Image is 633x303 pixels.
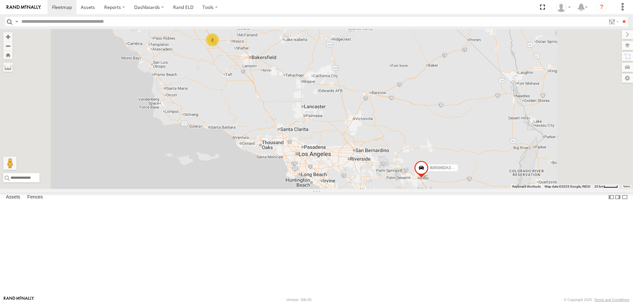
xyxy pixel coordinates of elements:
img: rand-logo.svg [7,5,41,10]
div: © Copyright 2025 - [564,298,629,302]
button: Zoom Home [3,50,13,59]
button: Zoom in [3,32,13,41]
label: Dock Summary Table to the Right [615,193,621,202]
span: 20 km [594,185,604,188]
label: Map Settings [622,74,633,83]
div: 2 [206,33,219,46]
span: Map data ©2025 Google, INEGI [545,185,590,188]
label: Search Query [14,17,19,26]
label: Hide Summary Table [621,193,628,202]
button: Drag Pegman onto the map to open Street View [3,157,16,170]
a: Terms (opens in new tab) [623,185,630,188]
span: 806599DA3BBC [430,166,459,170]
a: Visit our Website [4,296,34,303]
div: Version: 306.00 [286,298,312,302]
button: Map Scale: 20 km per 39 pixels [592,184,620,189]
label: Assets [3,193,23,202]
label: Dock Summary Table to the Left [608,193,615,202]
a: Terms and Conditions [594,298,629,302]
label: Measure [3,63,13,72]
label: Search Filter Options [606,17,620,26]
div: Denise Hegedus [554,2,573,12]
i: ? [596,2,607,13]
button: Keyboard shortcuts [512,184,541,189]
button: Zoom out [3,41,13,50]
label: Fences [24,193,46,202]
